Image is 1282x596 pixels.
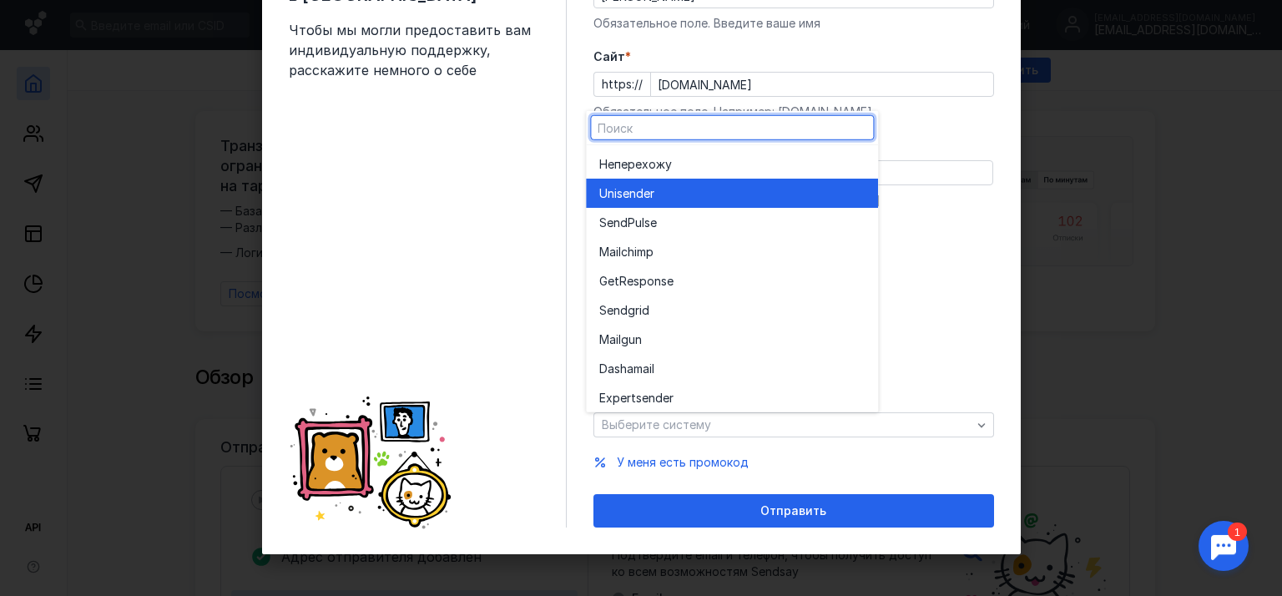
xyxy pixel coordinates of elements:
[586,179,878,208] button: Unisender
[593,48,625,65] span: Cайт
[586,149,878,179] button: Неперехожу
[591,116,873,139] input: Поиск
[621,331,642,347] span: gun
[599,184,650,201] span: Unisende
[586,383,878,412] button: Expertsender
[646,243,654,260] span: p
[586,266,878,295] button: GetResponse
[617,455,749,469] span: У меня есть промокод
[593,494,994,528] button: Отправить
[599,272,608,289] span: G
[608,272,674,289] span: etResponse
[599,243,646,260] span: Mailchim
[614,155,672,172] span: перехожу
[613,389,674,406] span: pertsender
[617,454,749,471] button: У меня есть промокод
[650,184,654,201] span: r
[599,214,650,230] span: SendPuls
[599,389,613,406] span: Ex
[289,20,539,80] span: Чтобы мы могли предоставить вам индивидуальную поддержку, расскажите немного о себе
[599,360,652,376] span: Dashamai
[593,15,994,32] div: Обязательное поле. Введите ваше имя
[599,301,639,318] span: Sendgr
[760,504,826,518] span: Отправить
[586,325,878,354] button: Mailgun
[650,214,657,230] span: e
[652,360,654,376] span: l
[593,412,994,437] button: Выберите систему
[602,417,711,432] span: Выберите систему
[586,237,878,266] button: Mailchimp
[586,295,878,325] button: Sendgrid
[599,331,621,347] span: Mail
[639,301,649,318] span: id
[593,104,994,120] div: Обязательное поле. Например: [DOMAIN_NAME]
[586,208,878,237] button: SendPulse
[586,412,878,442] button: Mindbox
[586,145,878,412] div: grid
[586,354,878,383] button: Dashamail
[599,155,614,172] span: Не
[38,10,57,28] div: 1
